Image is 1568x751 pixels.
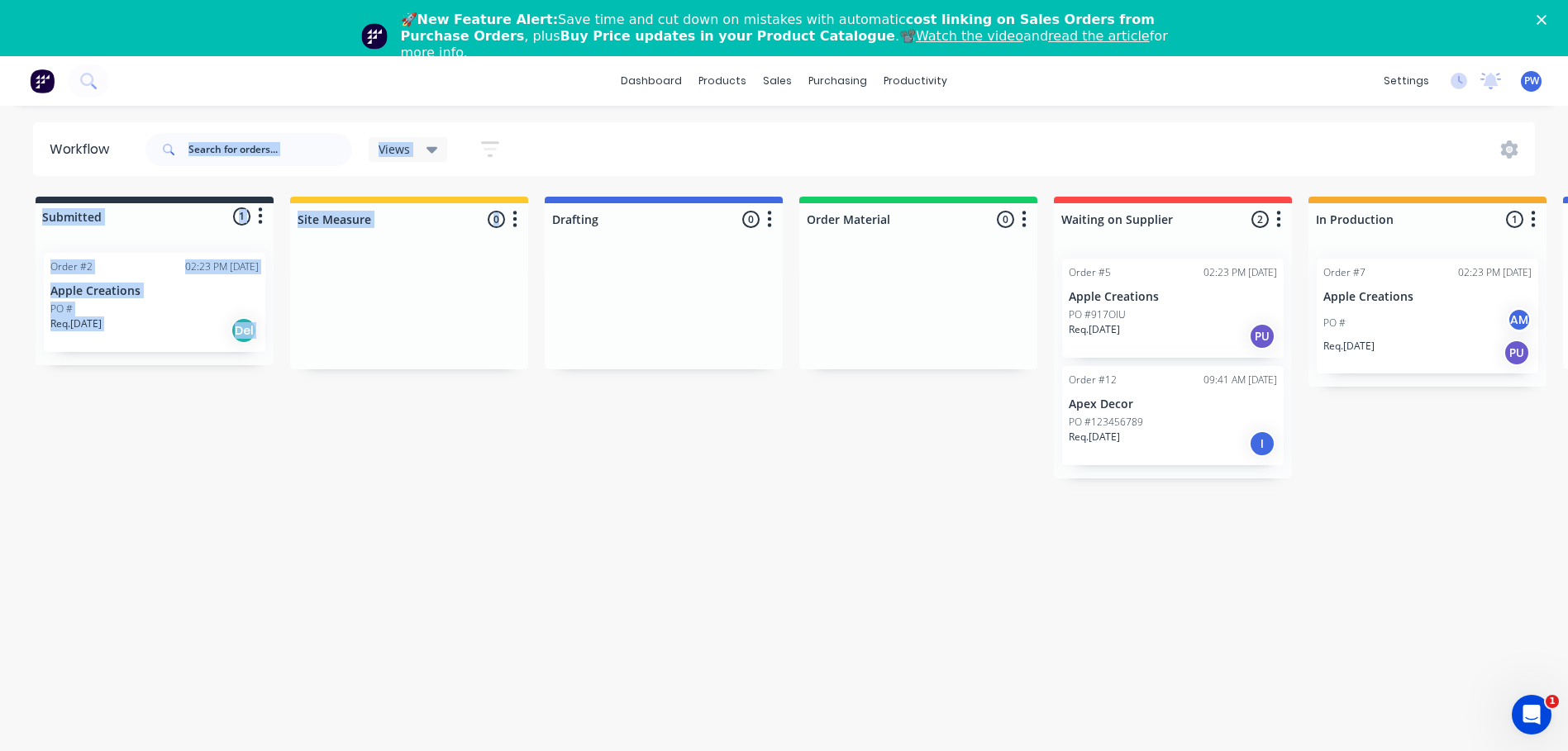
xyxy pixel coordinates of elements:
p: Req. [DATE] [1323,339,1375,354]
p: PO # [1323,316,1346,330]
div: Close [1537,15,1553,25]
div: 09:41 AM [DATE] [1203,373,1277,387]
input: Search for orders... [188,133,352,166]
p: Req. [DATE] [50,316,102,331]
p: Apple Creations [1323,290,1532,304]
div: 02:23 PM [DATE] [1203,265,1277,280]
div: settings [1375,69,1437,93]
p: PO #123456789 [1069,415,1143,430]
b: Buy Price updates in your Product Catalogue [560,28,895,44]
p: Req. [DATE] [1069,322,1120,337]
img: Profile image for Team [361,23,388,50]
p: PO #917OIU [1069,307,1126,322]
div: Order #12 [1069,373,1117,387]
b: cost linking on Sales Orders from Purchase Orders [401,12,1155,44]
div: Order #202:23 PM [DATE]Apple CreationsPO #Req.[DATE]Del [44,253,265,352]
span: Views [379,140,410,158]
div: Workflow [50,140,117,159]
p: Apple Creations [50,284,259,298]
p: PO # [50,302,73,316]
div: 02:23 PM [DATE] [185,259,259,274]
a: Watch the video [916,28,1023,44]
div: sales [755,69,800,93]
div: purchasing [800,69,875,93]
b: New Feature Alert: [417,12,559,27]
div: I [1249,430,1275,457]
iframe: Intercom live chat [1512,695,1551,734]
div: 02:23 PM [DATE] [1458,265,1532,280]
div: Order #1209:41 AM [DATE]Apex DecorPO #123456789Req.[DATE]I [1062,366,1284,465]
a: dashboard [612,69,690,93]
p: Req. [DATE] [1069,430,1120,444]
p: Apex Decor [1069,397,1277,411]
div: Order #5 [1069,265,1111,280]
div: 🚀 Save time and cut down on mistakes with automatic , plus .📽️ and for more info. [401,12,1181,61]
div: PU [1504,340,1530,366]
div: products [690,69,755,93]
p: Apple Creations [1069,290,1277,304]
a: read the article [1048,28,1150,44]
span: 1 [1546,695,1559,708]
div: AM [1507,307,1532,332]
div: Order #2 [50,259,93,274]
span: PW [1524,74,1539,88]
div: Del [231,317,257,344]
div: Order #502:23 PM [DATE]Apple CreationsPO #917OIUReq.[DATE]PU [1062,259,1284,358]
div: productivity [875,69,956,93]
div: Order #7 [1323,265,1365,280]
div: PU [1249,323,1275,349]
div: Order #702:23 PM [DATE]Apple CreationsPO #AMReq.[DATE]PU [1317,259,1538,373]
img: Factory [30,69,55,93]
